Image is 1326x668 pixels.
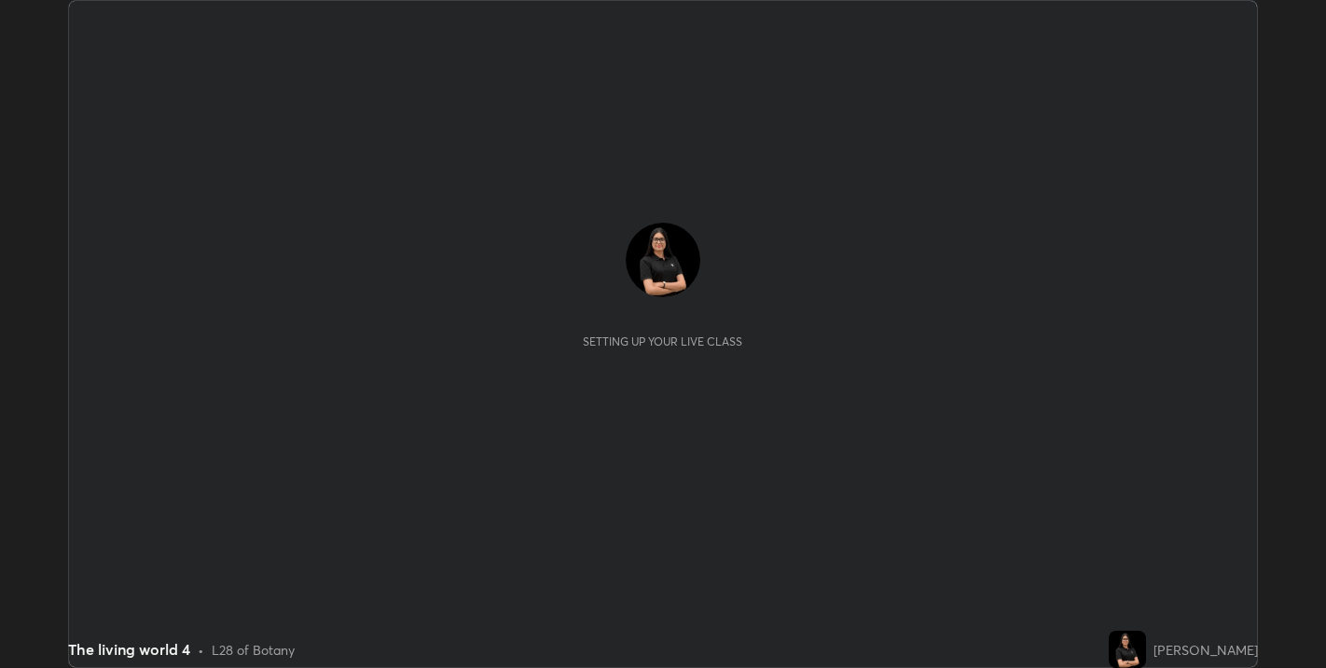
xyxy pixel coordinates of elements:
img: 2bae6509bf0947e3a873d2d6ab89f9eb.jpg [626,223,700,297]
div: • [198,640,204,660]
div: L28 of Botany [212,640,295,660]
div: Setting up your live class [583,334,742,348]
img: 2bae6509bf0947e3a873d2d6ab89f9eb.jpg [1109,631,1146,668]
div: [PERSON_NAME] [1153,640,1258,660]
div: The living world 4 [68,638,190,661]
